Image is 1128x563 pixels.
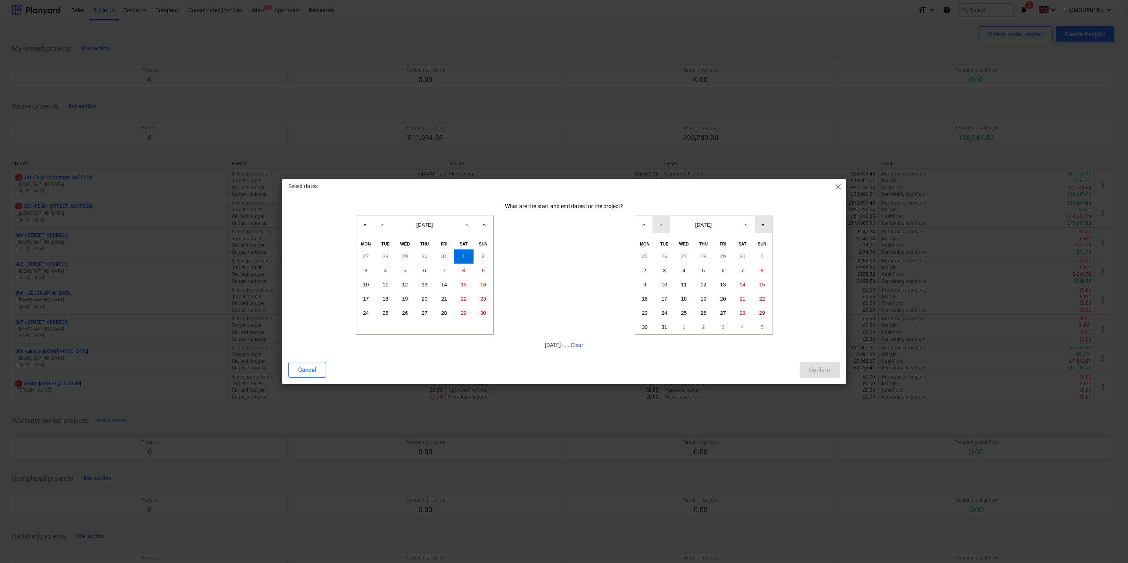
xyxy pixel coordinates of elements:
[474,306,493,320] button: November 30, 2025
[288,362,326,378] button: Cancel
[733,292,752,306] button: October 21, 2028
[739,310,745,316] abbr: October 28, 2028
[635,320,655,334] button: October 30, 2028
[721,268,724,273] abbr: October 6, 2028
[720,282,726,288] abbr: October 13, 2028
[674,306,694,320] button: October 25, 2028
[759,310,765,316] abbr: October 29, 2028
[720,242,726,246] abbr: Friday
[482,253,485,259] abbr: November 2, 2025
[434,278,454,292] button: November 14, 2025
[454,306,474,320] button: November 29, 2025
[682,268,685,273] abbr: October 4, 2028
[752,249,772,264] button: October 1, 2028
[363,310,369,316] abbr: November 24, 2025
[434,306,454,320] button: November 28, 2025
[733,320,752,334] button: November 4, 2028
[402,310,408,316] abbr: November 26, 2025
[741,324,744,330] abbr: November 4, 2028
[474,278,493,292] button: November 16, 2025
[833,182,843,192] span: close
[739,282,745,288] abbr: October 14, 2028
[713,278,733,292] button: October 13, 2028
[480,296,486,302] abbr: November 23, 2025
[694,306,713,320] button: October 26, 2028
[642,253,648,259] abbr: September 25, 2028
[402,253,408,259] abbr: October 29, 2025
[721,324,724,330] abbr: November 3, 2028
[654,264,674,278] button: October 3, 2028
[383,282,389,288] abbr: November 11, 2025
[363,296,369,302] abbr: November 17, 2025
[474,249,493,264] button: November 2, 2025
[1089,525,1128,563] iframe: Chat Widget
[752,320,772,334] button: November 5, 2028
[480,310,486,316] abbr: November 30, 2025
[752,292,772,306] button: October 22, 2028
[682,324,685,330] abbr: November 1, 2028
[635,216,652,233] button: «
[482,268,485,273] abbr: November 9, 2025
[415,292,435,306] button: November 20, 2025
[713,306,733,320] button: October 27, 2028
[423,268,426,273] abbr: November 6, 2025
[395,292,415,306] button: November 19, 2025
[434,292,454,306] button: November 21, 2025
[402,296,408,302] abbr: November 19, 2025
[642,296,648,302] abbr: October 16, 2028
[700,253,706,259] abbr: September 28, 2028
[376,292,395,306] button: November 18, 2025
[382,242,390,246] abbr: Tuesday
[441,282,447,288] abbr: November 14, 2025
[376,249,395,264] button: October 28, 2025
[635,264,655,278] button: October 2, 2028
[700,282,706,288] abbr: October 12, 2028
[395,249,415,264] button: October 29, 2025
[739,242,746,246] abbr: Saturday
[755,216,772,233] button: »
[674,278,694,292] button: October 11, 2028
[681,310,687,316] abbr: October 25, 2028
[662,310,667,316] abbr: October 24, 2028
[739,253,745,259] abbr: September 30, 2028
[713,249,733,264] button: September 29, 2028
[713,320,733,334] button: November 3, 2028
[652,216,670,233] button: ‹
[674,320,694,334] button: November 1, 2028
[361,242,371,246] abbr: Monday
[694,249,713,264] button: September 28, 2028
[662,324,667,330] abbr: October 31, 2028
[662,296,667,302] abbr: October 17, 2028
[288,203,840,209] div: What are the start and end dates for the project?
[662,282,667,288] abbr: October 10, 2028
[635,278,655,292] button: October 9, 2028
[441,310,447,316] abbr: November 28, 2025
[759,296,765,302] abbr: October 22, 2028
[674,292,694,306] button: October 18, 2028
[643,268,646,273] abbr: October 2, 2028
[365,268,367,273] abbr: November 3, 2025
[702,268,705,273] abbr: October 5, 2028
[739,296,745,302] abbr: October 21, 2028
[635,249,655,264] button: September 25, 2028
[733,278,752,292] button: October 14, 2028
[759,282,765,288] abbr: October 15, 2028
[422,253,428,259] abbr: October 30, 2025
[733,264,752,278] button: October 7, 2028
[654,306,674,320] button: October 24, 2028
[288,182,318,190] p: Select dates
[720,310,726,316] abbr: October 27, 2028
[441,253,447,259] abbr: October 31, 2025
[679,242,689,246] abbr: Wednesday
[694,264,713,278] button: October 5, 2028
[383,310,389,316] abbr: November 25, 2025
[454,249,474,264] button: November 1, 2025
[395,264,415,278] button: November 5, 2025
[681,296,687,302] abbr: October 18, 2028
[415,249,435,264] button: October 30, 2025
[422,310,428,316] abbr: November 27, 2025
[461,282,466,288] abbr: November 15, 2025
[699,242,708,246] abbr: Thursday
[441,296,447,302] abbr: November 21, 2025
